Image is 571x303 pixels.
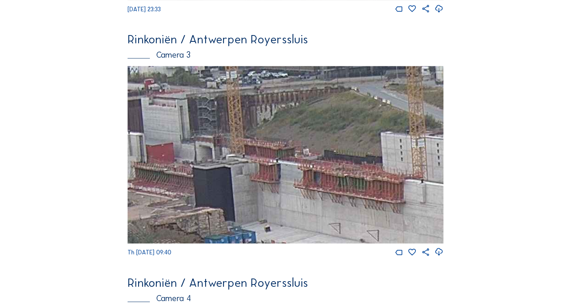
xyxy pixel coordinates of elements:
img: Image [128,66,443,243]
div: Rinkoniën / Antwerpen Royerssluis [128,34,443,45]
div: Camera 4 [128,294,443,303]
div: Rinkoniën / Antwerpen Royerssluis [128,277,443,289]
div: Camera 3 [128,51,443,59]
span: Th [DATE] 09:40 [128,249,171,256]
span: [DATE] 23:33 [128,6,161,13]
